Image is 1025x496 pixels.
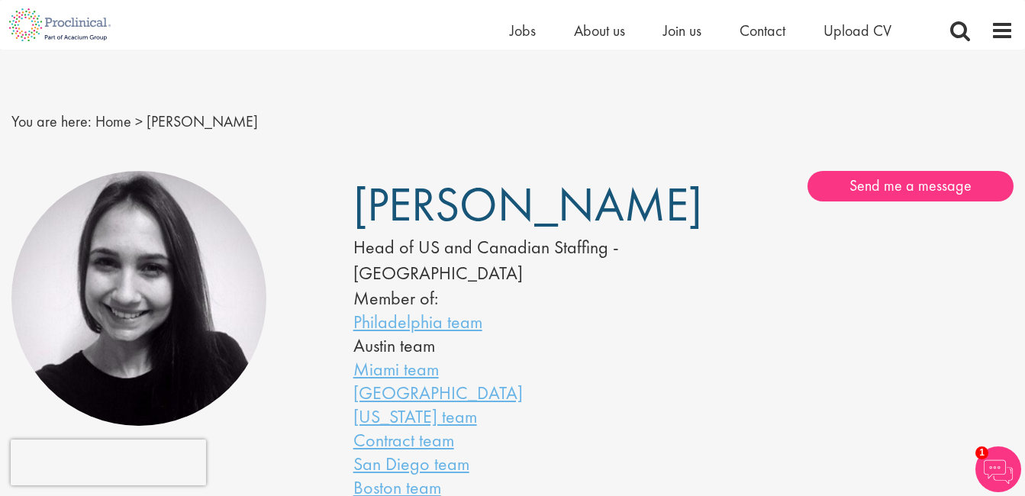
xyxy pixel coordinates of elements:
a: San Diego team [353,452,469,475]
div: Head of US and Canadian Staffing - [GEOGRAPHIC_DATA] [353,234,638,287]
span: [PERSON_NAME] [353,174,702,235]
a: Philadelphia team [353,310,482,333]
span: > [135,111,143,131]
a: Contract team [353,428,454,452]
span: 1 [975,446,988,459]
a: Send me a message [807,171,1014,201]
a: breadcrumb link [95,111,131,131]
a: Join us [663,21,701,40]
label: Member of: [353,286,438,310]
a: About us [574,21,625,40]
span: [PERSON_NAME] [147,111,258,131]
a: Jobs [510,21,536,40]
a: Upload CV [824,21,891,40]
a: [GEOGRAPHIC_DATA] [353,381,523,404]
span: You are here: [11,111,92,131]
a: [US_STATE] team [353,404,477,428]
img: Chatbot [975,446,1021,492]
iframe: reCAPTCHA [11,440,206,485]
li: Austin team [353,333,638,357]
a: Contact [740,21,785,40]
img: Hannah Cihlar [11,171,266,426]
a: Miami team [353,357,439,381]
